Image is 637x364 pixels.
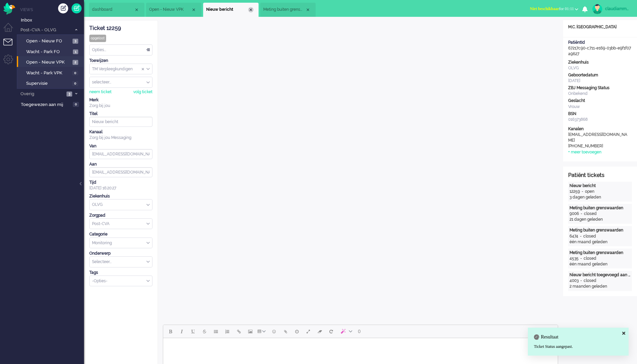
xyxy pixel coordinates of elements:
[579,278,584,284] div: -
[584,211,597,217] div: closed
[89,58,152,64] div: Toewijzen
[89,143,152,149] div: Van
[534,344,623,350] div: Ticket Status aangepast.
[568,117,632,122] div: 016373868
[73,49,78,54] span: 1
[568,143,629,149] div: [PHONE_NUMBER]
[256,326,268,337] button: Table
[358,329,361,334] span: 0
[72,71,78,76] span: 0
[26,80,71,87] span: Supervisie
[570,239,631,245] div: één maand geleden
[89,135,152,141] div: Zorg bij jou Messaging
[268,326,280,337] button: Emoticons
[530,6,574,11] span: for 01:11
[570,272,631,278] div: Nieuw bericht toegevoegd aan gesprek
[20,7,84,12] li: Views
[89,97,152,103] div: Merk
[570,189,580,194] div: 12259
[3,23,18,38] li: Dashboard menu
[19,69,83,76] a: Wacht - Park VPK 0
[66,92,72,97] span: 3
[568,91,632,97] div: Onbekend
[570,211,579,217] div: 9006
[570,250,631,256] div: Meting buiten grenswaarden
[165,326,176,337] button: Bold
[210,326,222,337] button: Bullet list
[305,7,311,12] div: Close tab
[146,3,201,17] li: View
[592,4,602,14] img: avatar
[233,326,244,337] button: Insert/edit link
[570,256,579,261] div: 4535
[355,326,364,337] button: 0
[222,326,233,337] button: Numbered list
[263,7,305,12] span: Meting buiten grenswaarden (4)
[568,78,632,84] div: [DATE]
[89,89,111,95] div: neem ticket
[314,326,325,337] button: Clear formatting
[89,251,152,256] div: Onderwerp
[19,16,84,24] a: Inbox
[568,149,601,155] div: + meer toevoegen
[3,39,18,54] li: Tickets menu
[568,172,632,179] div: Patiënt tickets
[89,129,152,135] div: Kanaal
[26,70,71,76] span: Wacht - Park VPK
[133,89,152,95] div: volg ticket
[580,189,585,194] div: -
[591,4,630,14] a: claudiammsc
[89,161,152,167] div: Aan
[530,6,559,11] span: Niet beschikbaar
[73,39,78,44] span: 3
[584,278,596,284] div: closed
[149,7,191,12] span: Open - Nieuw VPK
[570,278,579,284] div: 4003
[568,60,632,65] div: Ziekenhuis
[21,17,84,24] span: Inbox
[89,276,152,287] div: Select Tags
[568,111,632,117] div: BSN
[19,101,84,108] a: Toegewezen aan mij 0
[176,326,187,337] button: Italic
[89,193,152,199] div: Ziekenhuis
[89,103,152,109] div: Zorg bij jou
[568,65,632,71] div: OLVG
[563,40,637,57] div: 67217c90-c711-e169-03bb-e9f1f07a9627
[89,180,152,191] div: [DATE] 16:20:27
[203,3,259,17] li: 12259
[570,205,631,211] div: Meting buiten grenswaarden
[199,326,210,337] button: Strikethrough
[72,81,78,86] span: 0
[187,326,199,337] button: Underline
[21,102,71,108] span: Toegewezen aan mij
[26,59,71,66] span: Open - Nieuw VPK
[291,326,303,337] button: Delay message
[568,104,632,110] div: Vrouw
[563,24,637,30] div: M.C. [GEOGRAPHIC_DATA]
[526,4,582,14] button: Niet beschikbaarfor 01:11
[89,3,144,17] li: Dashboard
[92,7,134,12] span: dashboard
[570,227,631,233] div: Meting buiten grenswaarden
[89,180,152,185] div: Tijd
[578,233,583,239] div: -
[89,35,106,42] div: opgelost
[579,211,584,217] div: -
[191,7,196,12] div: Close tab
[89,25,152,32] div: Ticket 12259
[89,213,152,218] div: Zorgpad
[89,64,152,75] div: Assign Group
[570,233,578,239] div: 6474
[19,58,83,66] a: Open - Nieuw VPK 2
[570,194,631,200] div: 3 dagen geleden
[19,37,83,44] a: Open - Nieuw FO 3
[325,326,337,337] button: Reset content
[19,79,83,87] a: Supervisie 0
[568,126,632,132] div: Kanalen
[19,48,83,55] a: Wacht - Park FO 1
[3,4,15,9] a: Omnidesk
[260,3,316,17] li: 12330
[568,98,632,104] div: Geslacht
